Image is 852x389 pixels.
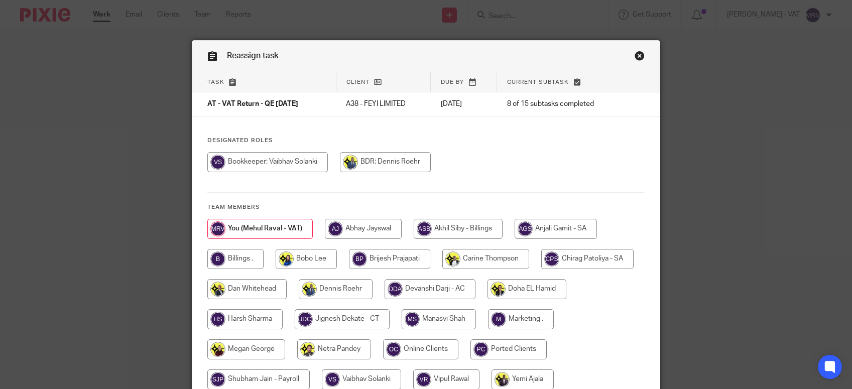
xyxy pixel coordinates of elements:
h4: Designated Roles [207,137,645,145]
p: [DATE] [441,99,487,109]
h4: Team members [207,203,645,211]
a: Close this dialog window [635,51,645,64]
span: Task [207,79,224,85]
td: 8 of 15 subtasks completed [497,92,624,116]
p: A38 - FEYI LIMITED [346,99,421,109]
span: Current subtask [507,79,569,85]
span: Client [346,79,370,85]
span: Due by [441,79,464,85]
span: AT - VAT Return - QE [DATE] [207,101,298,108]
span: Reassign task [227,52,279,60]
